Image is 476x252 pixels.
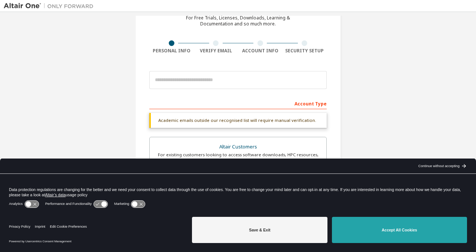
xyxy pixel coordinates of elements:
[283,48,327,54] div: Security Setup
[4,2,97,10] img: Altair One
[149,97,327,109] div: Account Type
[194,48,238,54] div: Verify Email
[149,48,194,54] div: Personal Info
[149,113,327,128] div: Academic emails outside our recognised list will require manual verification.
[238,48,283,54] div: Account Info
[154,152,322,164] div: For existing customers looking to access software downloads, HPC resources, community, trainings ...
[154,142,322,152] div: Altair Customers
[186,15,290,27] div: For Free Trials, Licenses, Downloads, Learning & Documentation and so much more.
